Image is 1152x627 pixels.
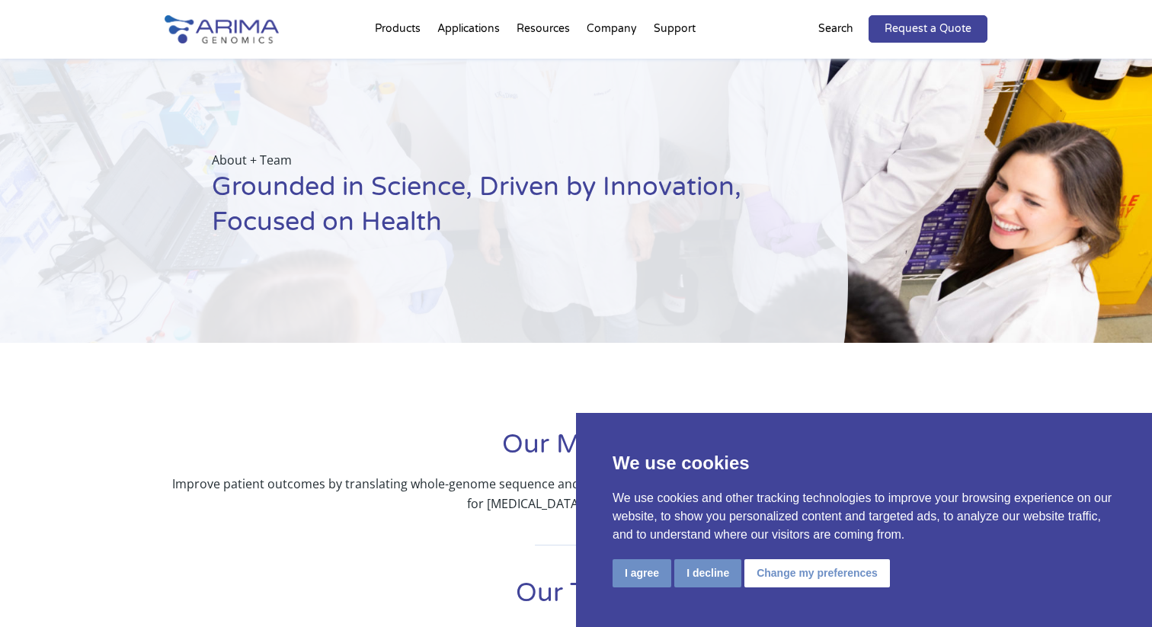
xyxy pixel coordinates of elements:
button: I agree [613,559,671,587]
h1: Our Team [165,576,987,622]
p: We use cookies [613,449,1115,477]
img: Arima-Genomics-logo [165,15,279,43]
button: I decline [674,559,741,587]
p: Search [818,19,853,39]
h1: Our Mission [165,427,987,474]
h1: Grounded in Science, Driven by Innovation, Focused on Health [212,170,772,251]
p: We use cookies and other tracking technologies to improve your browsing experience on our website... [613,489,1115,544]
button: Change my preferences [744,559,890,587]
p: Improve patient outcomes by translating whole-genome sequence and structure information into the ... [165,474,987,513]
a: Request a Quote [869,15,987,43]
p: About + Team [212,150,772,170]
